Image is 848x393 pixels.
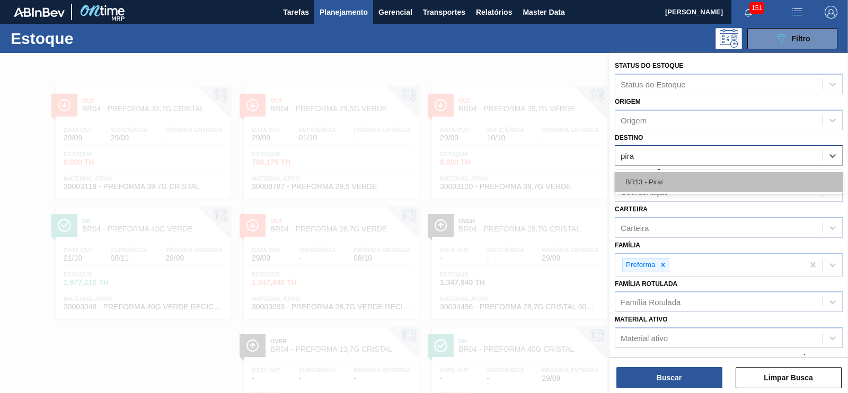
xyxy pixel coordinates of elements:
[423,6,465,19] span: Transportes
[791,6,803,19] img: userActions
[14,7,65,17] img: TNhmsLtSVTkK8tSr43FrP2fwEKptu5GPRR3wAAAABJRU5ErkJggg==
[615,98,641,105] label: Origem
[747,28,837,49] button: Filtro
[621,334,668,343] div: Material ativo
[792,34,810,43] span: Filtro
[615,169,666,177] label: Coordenação
[615,206,648,213] label: Carteira
[621,79,686,88] div: Status do Estoque
[615,242,640,249] label: Família
[615,62,683,69] label: Status do Estoque
[615,134,643,141] label: Destino
[320,6,368,19] span: Planejamento
[523,6,564,19] span: Master Data
[621,223,649,232] div: Carteira
[731,5,765,20] button: Notificações
[623,258,657,272] div: Preforma
[283,6,309,19] span: Tarefas
[11,32,164,44] h1: Estoque
[615,280,677,288] label: Família Rotulada
[733,354,807,362] label: Data de Entrega até
[621,115,647,124] div: Origem
[615,354,685,362] label: Data de Entrega de
[615,316,668,323] label: Material ativo
[378,6,412,19] span: Gerencial
[715,28,742,49] div: Pogramando: nenhum usuário selecionado
[476,6,512,19] span: Relatórios
[749,2,764,14] span: 151
[615,172,843,192] div: BR13 - Piraí
[825,6,837,19] img: Logout
[621,298,681,307] div: Família Rotulada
